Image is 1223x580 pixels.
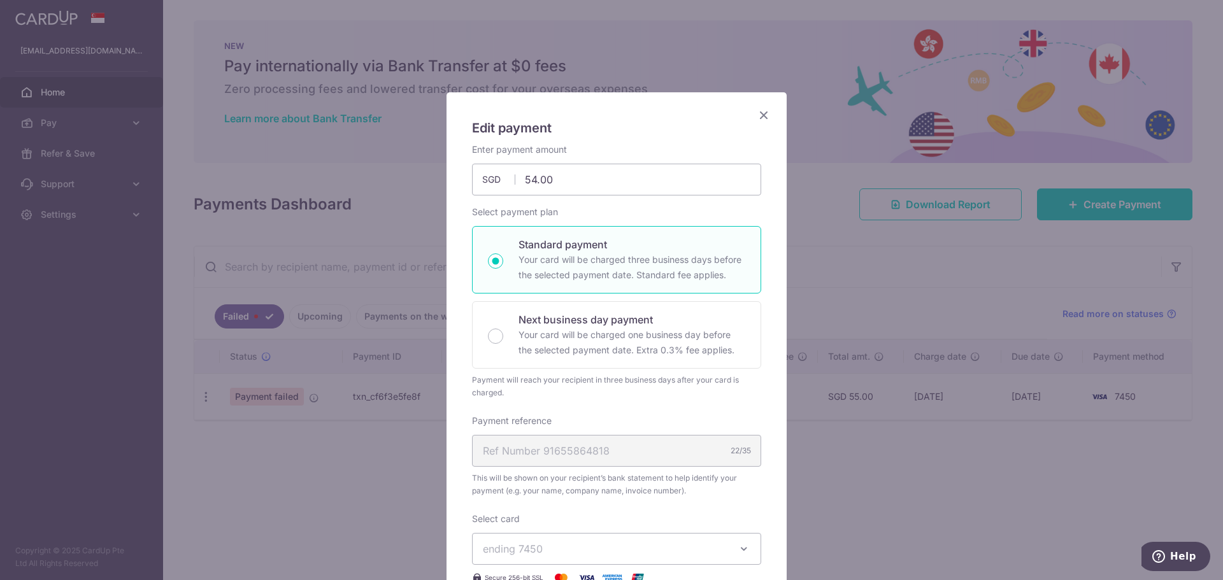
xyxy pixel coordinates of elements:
label: Payment reference [472,414,552,427]
span: This will be shown on your recipient’s bank statement to help identify your payment (e.g. your na... [472,472,761,497]
div: 22/35 [731,444,751,457]
label: Enter payment amount [472,143,567,156]
p: Next business day payment [519,312,745,327]
iframe: Opens a widget where you can find more information [1141,542,1210,574]
span: ending 7450 [483,542,543,555]
button: Close [756,108,771,123]
p: Your card will be charged three business days before the selected payment date. Standard fee appl... [519,252,745,283]
p: Standard payment [519,237,745,252]
button: ending 7450 [472,533,761,565]
div: Payment will reach your recipient in three business days after your card is charged. [472,374,761,399]
p: Your card will be charged one business day before the selected payment date. Extra 0.3% fee applies. [519,327,745,358]
label: Select payment plan [472,206,558,218]
span: SGD [482,173,515,186]
h5: Edit payment [472,118,761,138]
input: 0.00 [472,164,761,195]
label: Select card [472,513,520,525]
